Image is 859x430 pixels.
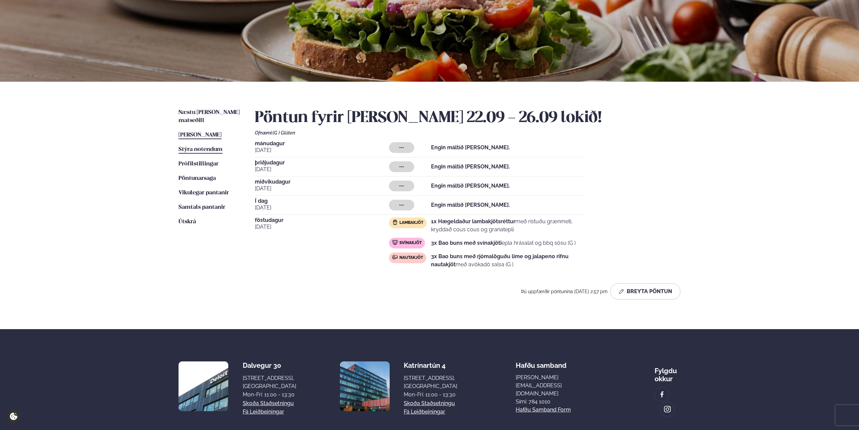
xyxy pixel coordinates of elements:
span: Næstu [PERSON_NAME] matseðill [179,110,240,123]
span: [DATE] [255,204,389,212]
a: image alt [660,402,674,416]
a: Samtals pantanir [179,203,225,211]
span: [DATE] [255,165,389,173]
span: Lambakjöt [399,220,423,226]
h2: Pöntun fyrir [PERSON_NAME] 22.09 - 26.09 lokið! [255,109,680,127]
strong: 3x Bao buns með rjómalöguðu lime og jalapeno rifnu nautakjöt [431,253,569,268]
span: (G ) Glúten [273,130,295,135]
img: image alt [340,361,390,411]
a: [PERSON_NAME] [179,131,222,139]
span: Í dag [255,198,389,204]
span: Samtals pantanir [179,204,225,210]
p: með avókadó salsa (G ) [431,252,584,269]
div: [STREET_ADDRESS], [GEOGRAPHIC_DATA] [404,374,457,390]
a: Næstu [PERSON_NAME] matseðill [179,109,241,125]
div: Dalvegur 30 [243,361,296,369]
span: Nautakjöt [399,255,423,261]
span: Vikulegar pantanir [179,190,229,196]
span: [PERSON_NAME] [179,132,222,138]
span: --- [399,202,404,208]
a: [PERSON_NAME][EMAIL_ADDRESS][DOMAIN_NAME] [516,374,596,398]
a: Vikulegar pantanir [179,189,229,197]
a: Skoða staðsetningu [404,399,455,407]
div: Fylgdu okkur [655,361,680,383]
a: Fá leiðbeiningar [243,408,284,416]
img: Lamb.svg [392,220,398,225]
button: Breyta Pöntun [610,283,680,300]
strong: Engin máltíð [PERSON_NAME]. [431,144,510,151]
div: Mon-Fri: 11:00 - 13:30 [404,391,457,399]
a: Hafðu samband form [516,406,571,414]
span: Stýra notendum [179,147,223,152]
a: Útskrá [179,218,196,226]
span: Prófílstillingar [179,161,219,167]
img: image alt [658,391,666,398]
div: Ofnæmi: [255,130,680,135]
span: [DATE] [255,223,389,231]
img: image alt [664,405,671,413]
a: image alt [655,387,669,401]
a: Cookie settings [7,409,21,423]
span: miðvikudagur [255,179,389,185]
span: --- [399,145,404,150]
a: Fá leiðbeiningar [404,408,445,416]
span: --- [399,183,404,189]
div: Mon-Fri: 11:00 - 13:30 [243,391,296,399]
a: Pöntunarsaga [179,174,216,183]
span: Svínakjöt [399,240,422,246]
p: epla hrásalat og bbq sósu (G ) [431,239,576,247]
img: beef.svg [392,255,398,260]
div: [STREET_ADDRESS], [GEOGRAPHIC_DATA] [243,374,296,390]
img: image alt [179,361,228,411]
strong: 1x Hægeldaður lambakjötsréttur [431,218,515,225]
strong: Engin máltíð [PERSON_NAME]. [431,163,510,170]
div: Katrínartún 4 [404,361,457,369]
strong: Engin máltíð [PERSON_NAME]. [431,202,510,208]
strong: Engin máltíð [PERSON_NAME]. [431,183,510,189]
span: [DATE] [255,185,389,193]
span: mánudagur [255,141,389,146]
p: Sími: 784 1010 [516,398,596,406]
p: með ristuðu grænmeti, kryddað cous cous og granatepli [431,218,584,234]
span: Útskrá [179,219,196,225]
span: Þú uppfærðir pöntunina [DATE] 2:57 pm [521,289,608,294]
a: Prófílstillingar [179,160,219,168]
span: [DATE] [255,146,389,154]
a: Skoða staðsetningu [243,399,294,407]
span: þriðjudagur [255,160,389,165]
span: --- [399,164,404,169]
span: Pöntunarsaga [179,175,216,181]
a: Stýra notendum [179,146,223,154]
img: pork.svg [392,240,398,245]
strong: 3x Bao buns með svínakjöti [431,240,502,246]
span: föstudagur [255,218,389,223]
span: Hafðu samband [516,356,567,369]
